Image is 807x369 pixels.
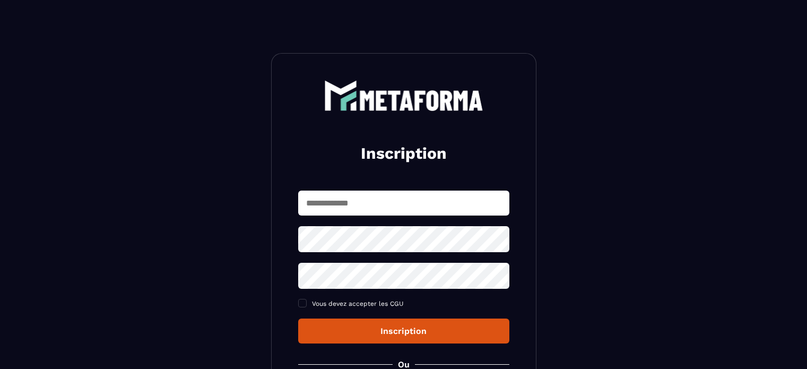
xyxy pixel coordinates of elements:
img: logo [324,80,483,111]
h2: Inscription [311,143,497,164]
div: Inscription [307,326,501,336]
span: Vous devez accepter les CGU [312,300,404,307]
button: Inscription [298,319,509,344]
a: logo [298,80,509,111]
